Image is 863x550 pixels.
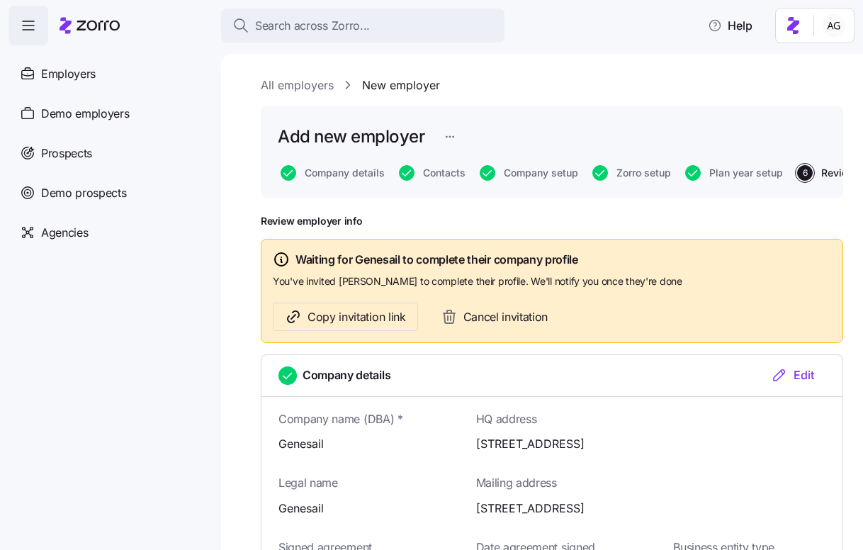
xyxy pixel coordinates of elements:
[278,125,424,147] h1: Add new employer
[278,500,448,517] span: Genesail
[273,303,418,331] button: Copy invitation link
[9,94,210,133] a: Demo employers
[278,474,338,492] span: Legal name
[281,165,385,181] button: Company details
[794,165,856,181] a: 6Review
[261,77,334,94] a: All employers
[797,165,813,181] span: 6
[41,224,88,242] span: Agencies
[480,165,578,181] button: Company setup
[708,17,752,34] span: Help
[255,17,370,35] span: Search across Zorro...
[41,184,127,202] span: Demo prospects
[429,304,560,330] button: Cancel invitation
[41,145,92,162] span: Prospects
[685,165,783,181] button: Plan year setup
[771,366,814,383] div: Edit
[9,173,210,213] a: Demo prospects
[797,165,856,181] button: 6Review
[760,366,825,383] button: Edit
[709,168,783,178] span: Plan year setup
[278,410,403,428] span: Company name (DBA) *
[823,14,845,37] img: 5fc55c57e0610270ad857448bea2f2d5
[303,366,390,384] span: Company details
[590,165,671,181] a: Zorro setup
[396,165,466,181] a: Contacts
[682,165,783,181] a: Plan year setup
[476,474,557,492] span: Mailing address
[477,165,578,181] a: Company setup
[9,133,210,173] a: Prospects
[504,168,578,178] span: Company setup
[476,500,842,517] span: [STREET_ADDRESS]
[696,11,764,40] button: Help
[9,213,210,252] a: Agencies
[476,410,537,428] span: HQ address
[295,251,578,269] span: Waiting for Genesail to complete their company profile
[278,435,448,453] span: Genesail
[616,168,671,178] span: Zorro setup
[423,168,466,178] span: Contacts
[41,65,96,83] span: Employers
[308,308,406,326] span: Copy invitation link
[821,168,856,178] span: Review
[278,165,385,181] a: Company details
[399,165,466,181] button: Contacts
[362,77,440,94] a: New employer
[305,168,385,178] span: Company details
[41,105,130,123] span: Demo employers
[592,165,671,181] button: Zorro setup
[9,54,210,94] a: Employers
[476,435,842,453] span: [STREET_ADDRESS]
[221,9,504,43] button: Search across Zorro...
[273,274,831,288] span: You've invited [PERSON_NAME] to complete their profile. We'll notify you once they're done
[261,215,843,228] h1: Review employer info
[463,308,548,326] span: Cancel invitation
